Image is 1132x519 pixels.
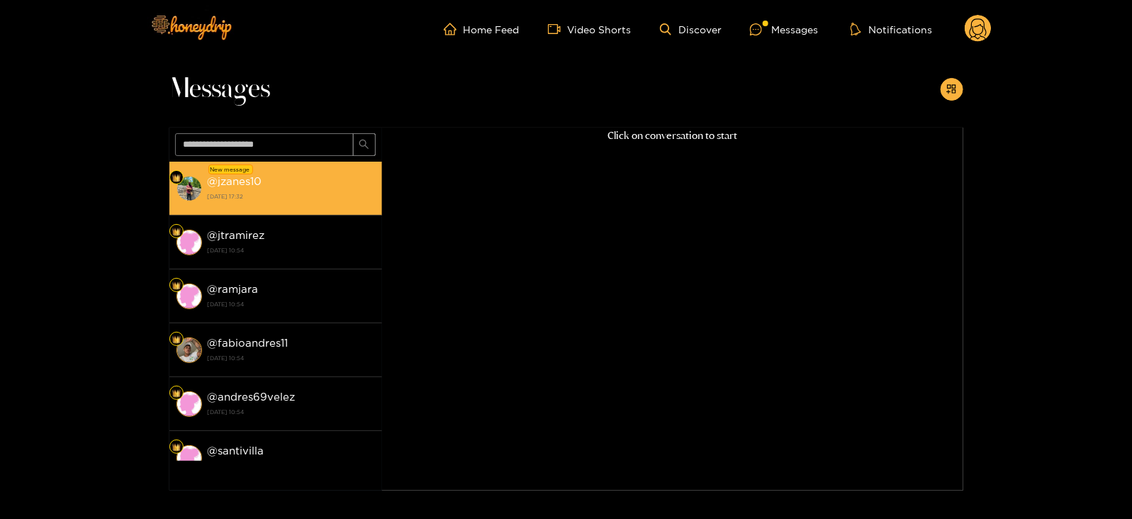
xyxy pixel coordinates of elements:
img: Fan Level [172,228,181,236]
strong: [DATE] 10:54 [208,298,375,311]
a: Discover [660,23,722,35]
strong: [DATE] 10:54 [208,244,375,257]
div: Messages [750,21,818,38]
img: Fan Level [172,443,181,452]
strong: @ andres69velez [208,391,296,403]
img: conversation [176,445,202,471]
span: appstore-add [946,84,957,96]
span: video-camera [548,23,568,35]
strong: [DATE] 17:32 [208,190,375,203]
div: New message [208,164,253,174]
img: conversation [176,176,202,201]
img: Fan Level [172,174,181,182]
strong: [DATE] 10:54 [208,459,375,472]
span: search [359,139,369,151]
a: Video Shorts [548,23,632,35]
span: Messages [169,72,271,106]
a: Home Feed [444,23,520,35]
span: home [444,23,464,35]
img: conversation [176,230,202,255]
button: appstore-add [941,78,963,101]
strong: [DATE] 10:54 [208,352,375,364]
img: conversation [176,284,202,309]
img: conversation [176,391,202,417]
p: Click on conversation to start [382,128,963,144]
strong: @ ramjara [208,283,259,295]
strong: @ santivilla [208,445,264,457]
button: Notifications [846,22,936,36]
strong: @ jtramirez [208,229,265,241]
strong: @ fabioandres11 [208,337,288,349]
strong: @ jzanes10 [208,175,262,187]
button: search [353,133,376,156]
strong: [DATE] 10:54 [208,406,375,418]
img: Fan Level [172,335,181,344]
img: Fan Level [172,389,181,398]
img: conversation [176,337,202,363]
img: Fan Level [172,281,181,290]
